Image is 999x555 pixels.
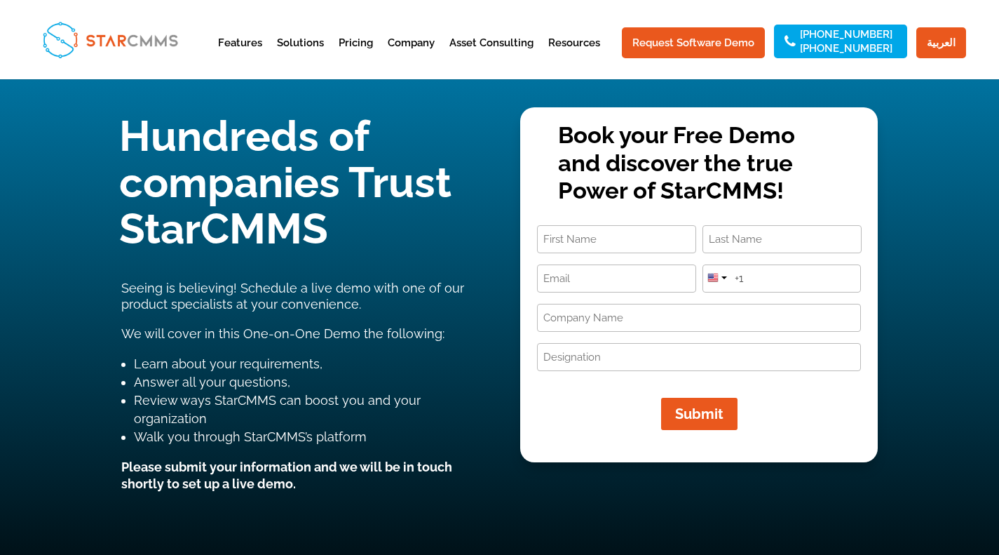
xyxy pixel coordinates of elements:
[121,281,464,312] span: Seeing is believing! Schedule a live demo with one of our product specialists at your convenience.
[36,15,184,64] img: StarCMMS
[537,343,861,371] input: Designation
[800,29,892,39] a: [PHONE_NUMBER]
[800,44,892,53] a: [PHONE_NUMBER]
[134,429,367,444] span: Walk you through StarCMMS’s platform
[134,393,421,426] span: Review ways StarCMMS can boost you and your organization
[675,406,723,422] span: Submit
[916,27,966,58] a: العربية
[537,304,861,332] input: Company Name
[277,38,324,72] a: Solutions
[622,27,765,58] a: Request Software Demo
[218,38,262,72] a: Features
[537,225,696,253] input: First Name
[548,38,600,72] a: Resources
[702,265,862,293] input: Phone Number
[388,38,435,72] a: Company
[558,121,841,205] p: Book your Free Demo and discover the true Power of StarCMMS!
[134,375,290,389] span: Answer all your questions,
[119,113,479,259] h1: Hundreds of companies Trust StarCMMS
[121,326,444,341] span: We will cover in this One-on-One Demo the following:
[134,356,322,371] span: Learn about your requirements,
[661,398,738,430] button: Submit
[121,460,452,491] strong: Please submit your information and we will be in touch shortly to set up a live demo.
[449,38,534,72] a: Asset Consulting
[339,38,373,72] a: Pricing
[537,265,696,293] input: Email
[702,225,862,253] input: Last Name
